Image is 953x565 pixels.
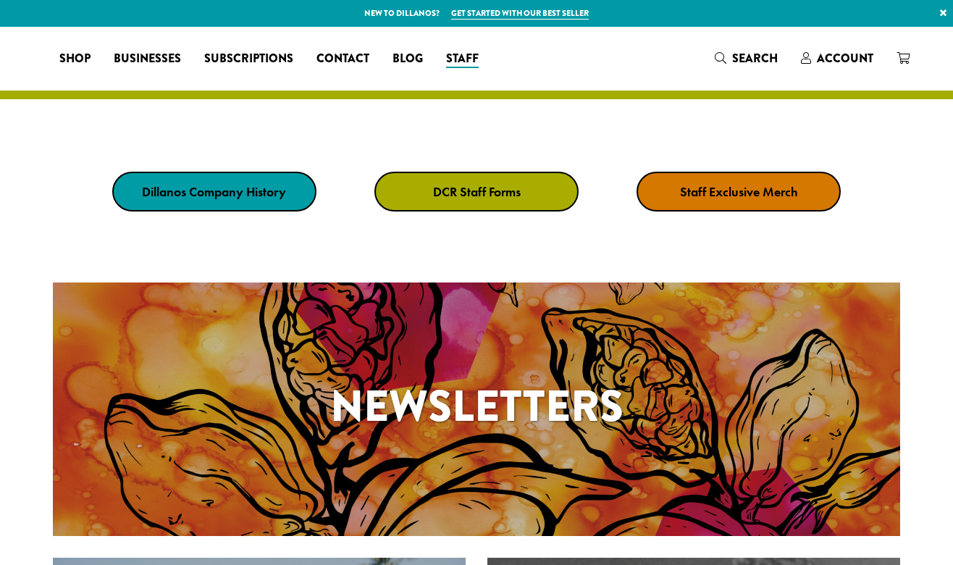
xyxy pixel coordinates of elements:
span: Shop [59,50,91,68]
span: Blog [392,50,423,68]
span: Subscriptions [204,50,293,68]
h1: Newsletters [53,374,900,439]
a: Newsletters [53,282,900,536]
a: Shop [48,47,102,70]
a: DCR Staff Forms [374,172,579,212]
span: Businesses [114,50,181,68]
a: Dillanos Company History [112,172,316,212]
span: Account [817,50,873,67]
a: Staff [434,47,490,70]
strong: DCR Staff Forms [433,183,521,200]
span: Contact [316,50,369,68]
span: Staff [446,50,479,68]
strong: Dillanos Company History [142,183,286,200]
a: Staff Exclusive Merch [637,172,841,212]
a: Search [703,46,789,70]
span: Search [732,50,778,67]
strong: Staff Exclusive Merch [680,183,798,200]
a: Get started with our best seller [451,7,589,20]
